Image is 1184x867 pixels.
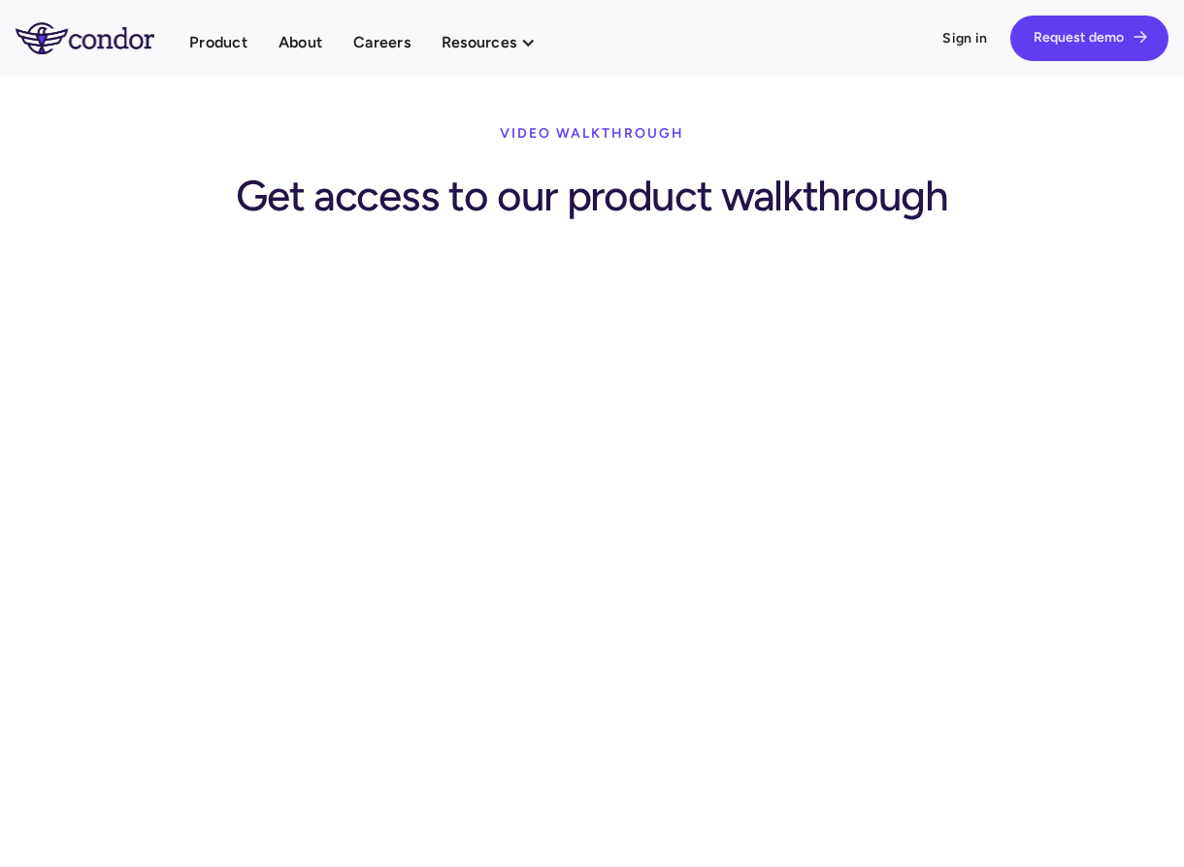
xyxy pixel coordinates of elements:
a: Product [189,29,247,55]
a: Request demo [1010,16,1168,61]
div: Resources [442,29,516,55]
a: Careers [353,29,411,55]
h1: Get access to our product walkthrough [236,161,947,223]
a: About [279,29,322,55]
a: Sign in [942,29,987,48]
div: video walkthrough [500,114,684,153]
span:  [1133,29,1148,45]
